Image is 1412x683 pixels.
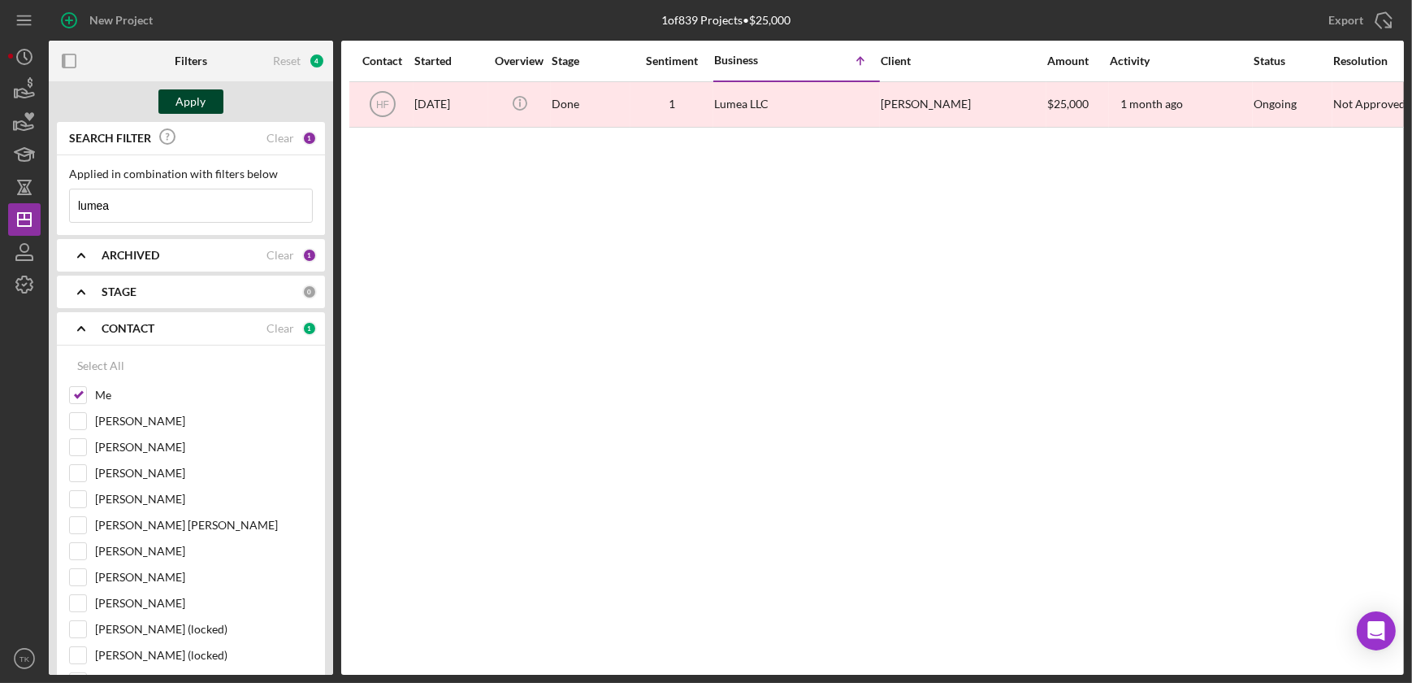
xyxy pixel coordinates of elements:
div: Contact [352,54,413,67]
div: Clear [266,249,294,262]
div: Activity [1110,54,1252,67]
label: [PERSON_NAME] (locked) [95,621,313,637]
time: 2025-07-17 20:27 [1120,98,1183,111]
button: Select All [69,350,132,382]
div: Clear [266,132,294,145]
div: [PERSON_NAME] [881,83,1043,126]
button: New Project [49,4,169,37]
div: Status [1254,54,1332,67]
div: New Project [89,4,153,37]
label: [PERSON_NAME] [95,543,313,559]
div: Not Approved [1333,98,1406,111]
b: CONTACT [102,322,154,335]
div: Export [1328,4,1363,37]
div: Sentiment [631,54,712,67]
div: Overview [489,54,550,67]
label: [PERSON_NAME] [95,439,313,455]
div: 1 [302,321,317,336]
div: 0 [302,285,317,299]
div: Ongoing [1254,98,1297,111]
b: STAGE [102,285,136,298]
div: Business [714,54,795,67]
label: [PERSON_NAME] [95,569,313,585]
div: Resolution [1333,54,1411,67]
div: 1 of 839 Projects • $25,000 [662,14,791,27]
div: 1 [302,248,317,263]
div: $25,000 [1047,83,1108,126]
div: Applied in combination with filters below [69,167,313,181]
div: Clear [266,322,294,335]
div: Apply [176,89,206,114]
label: [PERSON_NAME] (locked) [95,647,313,663]
div: 1 [302,131,317,146]
div: Client [881,54,1043,67]
button: TK [8,642,41,675]
b: SEARCH FILTER [69,132,151,145]
div: Select All [77,350,124,382]
b: Filters [175,54,207,67]
div: Started [414,54,487,67]
div: Reset [273,54,301,67]
b: ARCHIVED [102,249,159,262]
text: HF [376,99,389,111]
text: TK [19,655,30,663]
label: [PERSON_NAME] [PERSON_NAME] [95,517,313,533]
div: 4 [309,53,325,69]
label: Me [95,387,313,403]
div: Stage [552,54,630,67]
div: Amount [1047,54,1108,67]
label: [PERSON_NAME] [95,491,313,507]
div: 1 [631,98,712,111]
label: [PERSON_NAME] [95,413,313,429]
div: Open Intercom Messenger [1357,611,1396,650]
div: Lumea LLC [714,83,877,126]
div: [DATE] [414,83,487,126]
label: [PERSON_NAME] [95,595,313,611]
label: [PERSON_NAME] [95,465,313,481]
button: Export [1312,4,1404,37]
button: Apply [158,89,223,114]
div: Done [552,83,630,126]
